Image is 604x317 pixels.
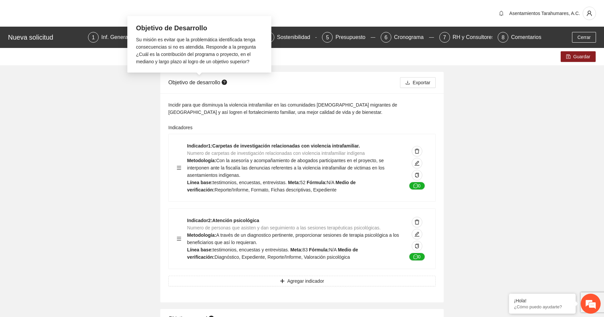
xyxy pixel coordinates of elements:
strong: Indicador 2 : Atención psicológica [187,218,259,223]
span: menu [177,165,181,170]
button: message0 [409,253,425,261]
h4: Objetivo de Desarrollo [136,23,263,33]
button: plusAgregar indicador [168,276,436,286]
span: 7 [443,35,446,40]
span: copy [415,173,419,178]
button: user [583,7,596,20]
span: user [583,10,596,16]
span: download [405,80,410,86]
div: RH y Consultores [453,32,500,43]
span: A través de un diagnostico pertinente, proporcionar sesiones de terapia psicológica a los benefic... [187,232,399,245]
strong: Meta: [288,180,300,185]
strong: Metodología: [187,232,216,238]
span: testimonios, encuestas, entrevistas. [213,180,287,185]
span: 6 [385,35,388,40]
span: Su misión es evitar que la problemática identificada tenga consecuencias si no es atendida. Respo... [136,37,256,64]
div: Nueva solicitud [8,32,84,43]
span: delete [412,219,422,225]
button: edit [412,229,422,239]
div: 5Presupuesto [322,32,375,43]
div: Inf. General [101,32,135,43]
strong: Fórmula: [307,180,327,185]
label: Indicadores [168,124,192,131]
div: ¡Hola! [514,298,571,303]
button: copy [412,170,422,180]
div: Sostenibilidad [277,32,316,43]
span: Cerrar [577,34,591,41]
span: plus [280,279,285,284]
div: 1Inf. General [88,32,141,43]
span: copy [415,244,419,249]
span: Estamos en línea. [39,89,92,156]
button: bell [496,8,507,19]
div: Presupuesto [335,32,371,43]
button: delete [412,217,422,227]
span: menu [177,236,181,241]
span: 83 [303,247,308,252]
span: save [566,54,571,60]
button: edit [412,158,422,168]
p: ¿Cómo puedo ayudarte? [514,304,571,309]
span: bell [496,11,506,16]
span: Asentamientos Tarahumares, A.C. [509,11,580,16]
span: N/A [327,180,334,185]
strong: Línea base: [187,247,213,252]
span: Con la asesoría y acompañamiento de abogados participantes en el proyecto, se interponen ante la ... [187,158,384,178]
span: 52 [300,180,306,185]
span: edit [412,160,422,166]
span: Exportar [413,79,430,86]
span: message [413,254,418,260]
strong: Meta: [290,247,303,252]
span: 5 [326,35,329,40]
div: Comentarios [511,32,541,43]
strong: Línea base: [187,180,213,185]
span: edit [412,231,422,237]
strong: Indicador 1 : Carpetas de investigación relacionadas con violencia intrafamiliar. [187,143,360,149]
button: copy [412,241,422,251]
div: Cronograma [394,32,429,43]
div: 8Comentarios [498,32,541,43]
span: Agregar indicador [287,277,324,285]
button: Cerrar [572,32,596,43]
div: Chatee con nosotros ahora [35,34,112,43]
div: Incidir para que disminuya la violencia intrafamiliar en las comunidades [DEMOGRAPHIC_DATA] migra... [168,101,436,116]
div: 7RH y Consultores [439,32,493,43]
button: message0 [409,182,425,190]
div: Minimizar ventana de chat en vivo [109,3,125,19]
span: Diagnóstico, Expediente, Reporte/Informe, Valoración psicológica [215,254,350,260]
div: 4Sostenibilidad [264,32,317,43]
span: Reporte/Informe, Formato, Fichas descriptivas, Expediente [215,187,337,192]
strong: Fórmula: [309,247,329,252]
span: N/A [329,247,337,252]
span: Numero de personas que asisten y dan seguimiento a las sesiones terapéuticas psicológicas. [187,225,381,230]
span: 1 [92,35,95,40]
span: Numero de carpetas de investigación relacionadas con violencia intrafamiliar indígena [187,151,365,156]
button: delete [412,146,422,157]
strong: Metodología: [187,158,216,163]
span: question-circle [222,80,227,85]
button: saveGuardar [561,51,596,62]
span: testimonios, encuestas y entrevistas. [213,247,289,252]
span: message [413,183,418,189]
div: 6Cronograma [381,32,434,43]
span: delete [412,149,422,154]
span: Objetivo de desarrollo [168,80,229,85]
span: 8 [502,35,505,40]
button: downloadExportar [400,77,436,88]
span: Guardar [573,53,590,60]
textarea: Escriba su mensaje y pulse “Intro” [3,182,127,205]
